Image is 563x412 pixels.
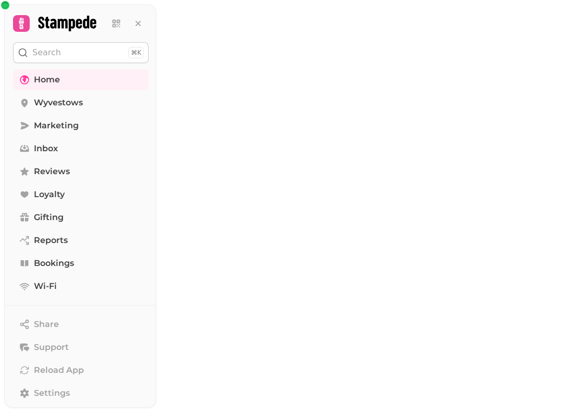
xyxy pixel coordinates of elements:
[34,165,70,178] span: Reviews
[13,276,149,297] a: Wi-Fi
[32,46,61,59] p: Search
[13,42,149,63] button: Search⌘K
[34,188,65,201] span: Loyalty
[34,280,57,293] span: Wi-Fi
[13,92,149,113] a: Wyvestows
[13,383,149,404] a: Settings
[13,69,149,90] a: Home
[34,96,83,109] span: Wyvestows
[34,142,58,155] span: Inbox
[34,234,68,247] span: Reports
[13,207,149,228] a: Gifting
[13,360,149,381] button: Reload App
[13,161,149,182] a: Reviews
[13,184,149,205] a: Loyalty
[13,337,149,358] button: Support
[34,364,84,377] span: Reload App
[13,253,149,274] a: Bookings
[34,74,60,86] span: Home
[13,115,149,136] a: Marketing
[34,318,59,331] span: Share
[128,47,144,58] div: ⌘K
[13,138,149,159] a: Inbox
[34,119,79,132] span: Marketing
[13,314,149,335] button: Share
[34,341,69,354] span: Support
[34,257,74,270] span: Bookings
[34,387,70,399] span: Settings
[34,211,64,224] span: Gifting
[13,230,149,251] a: Reports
